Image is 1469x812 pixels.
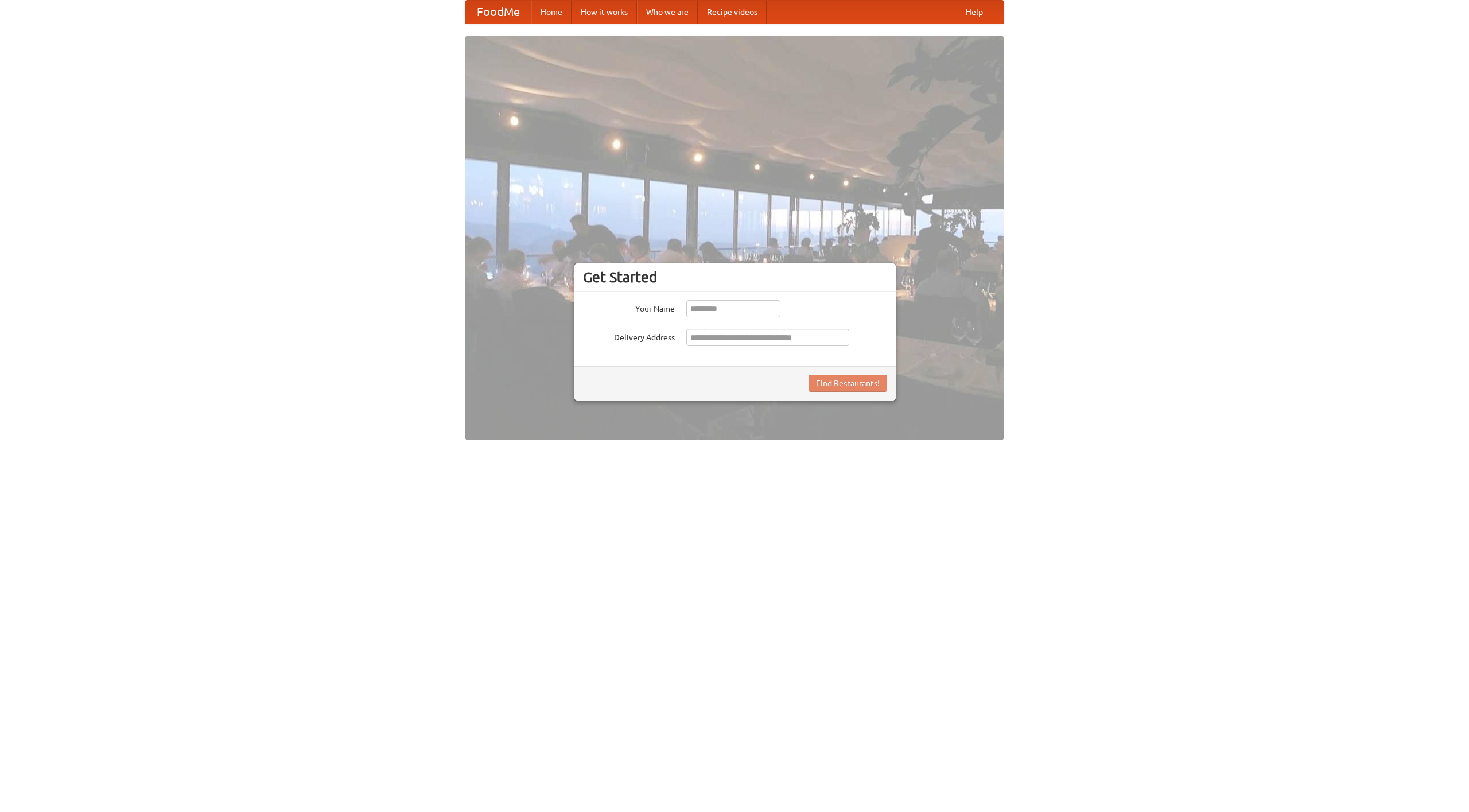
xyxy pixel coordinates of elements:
h3: Get Started [583,269,887,286]
a: How it works [572,1,637,24]
a: Recipe videos [698,1,767,24]
label: Your Name [583,300,675,314]
a: Help [957,1,992,24]
a: FoodMe [465,1,531,24]
button: Find Restaurants! [809,375,887,392]
a: Home [531,1,572,24]
a: Who we are [637,1,698,24]
label: Delivery Address [583,329,675,343]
